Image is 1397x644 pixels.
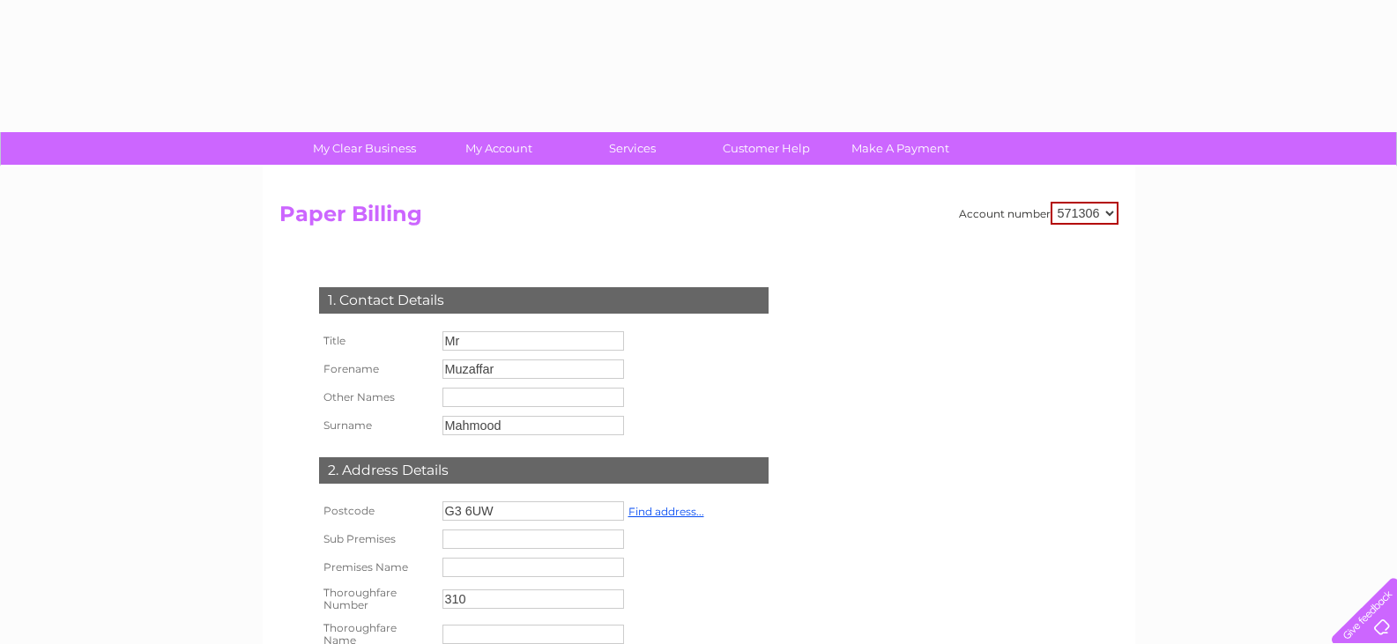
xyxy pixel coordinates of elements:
h2: Paper Billing [279,202,1118,235]
div: 1. Contact Details [319,287,769,314]
th: Surname [315,411,438,440]
th: Other Names [315,383,438,411]
a: Make A Payment [828,132,973,165]
a: Customer Help [694,132,839,165]
div: Account number [959,202,1118,225]
th: Sub Premises [315,525,438,553]
th: Title [315,327,438,355]
a: Services [560,132,705,165]
th: Forename [315,355,438,383]
th: Thoroughfare Number [315,581,438,617]
a: My Account [426,132,571,165]
a: My Clear Business [292,132,437,165]
div: 2. Address Details [319,457,769,484]
th: Premises Name [315,553,438,581]
th: Postcode [315,497,438,525]
a: Find address... [628,505,704,518]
